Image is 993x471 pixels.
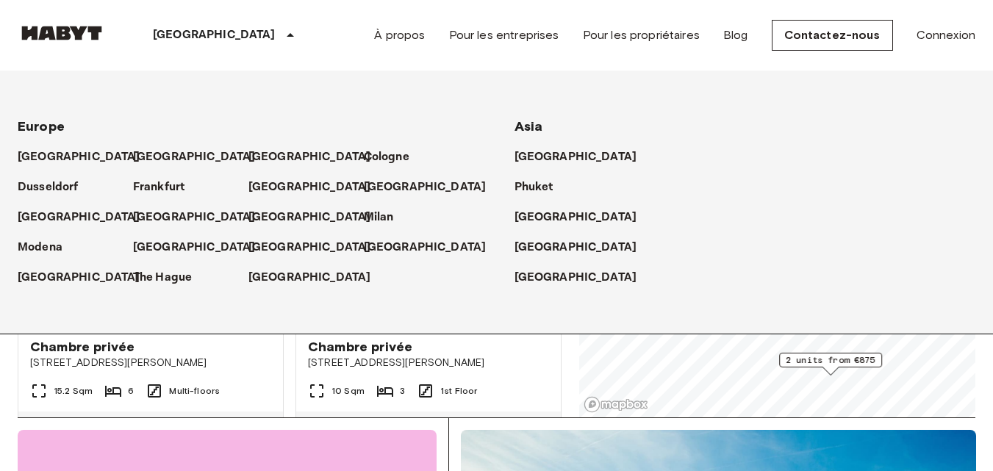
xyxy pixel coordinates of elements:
[153,26,276,44] p: [GEOGRAPHIC_DATA]
[515,148,637,166] p: [GEOGRAPHIC_DATA]
[248,179,386,196] a: [GEOGRAPHIC_DATA]
[133,269,192,287] p: The Hague
[30,338,135,356] span: Chambre privée
[440,384,477,398] span: 1st Floor
[133,209,256,226] p: [GEOGRAPHIC_DATA]
[18,179,79,196] p: Dusseldorf
[18,148,140,166] p: [GEOGRAPHIC_DATA]
[515,148,652,166] a: [GEOGRAPHIC_DATA]
[364,209,394,226] p: Milan
[515,239,652,256] a: [GEOGRAPHIC_DATA]
[133,179,199,196] a: Frankfurt
[133,148,270,166] a: [GEOGRAPHIC_DATA]
[248,148,371,166] p: [GEOGRAPHIC_DATA]
[248,209,386,226] a: [GEOGRAPHIC_DATA]
[133,239,256,256] p: [GEOGRAPHIC_DATA]
[308,338,412,356] span: Chambre privée
[583,26,700,44] a: Pour les propriétaires
[515,179,568,196] a: Phuket
[364,209,409,226] a: Milan
[133,148,256,166] p: [GEOGRAPHIC_DATA]
[515,269,637,287] p: [GEOGRAPHIC_DATA]
[374,26,425,44] a: À propos
[18,179,93,196] a: Dusseldorf
[917,26,975,44] a: Connexion
[133,179,184,196] p: Frankfurt
[248,179,371,196] p: [GEOGRAPHIC_DATA]
[18,239,77,256] a: Modena
[449,26,559,44] a: Pour les entreprises
[515,239,637,256] p: [GEOGRAPHIC_DATA]
[364,239,501,256] a: [GEOGRAPHIC_DATA]
[364,179,487,196] p: [GEOGRAPHIC_DATA]
[248,239,386,256] a: [GEOGRAPHIC_DATA]
[364,148,409,166] p: Cologne
[18,209,140,226] p: [GEOGRAPHIC_DATA]
[515,118,543,134] span: Asia
[169,384,220,398] span: Multi-floors
[128,384,134,398] span: 6
[584,396,648,413] a: Mapbox logo
[308,356,549,370] span: [STREET_ADDRESS][PERSON_NAME]
[18,148,155,166] a: [GEOGRAPHIC_DATA]
[515,179,553,196] p: Phuket
[779,353,882,375] div: Map marker
[364,239,487,256] p: [GEOGRAPHIC_DATA]
[18,26,106,40] img: Habyt
[18,118,65,134] span: Europe
[331,384,365,398] span: 10 Sqm
[30,356,271,370] span: [STREET_ADDRESS][PERSON_NAME]
[248,269,371,287] p: [GEOGRAPHIC_DATA]
[786,353,875,367] span: 2 units from €875
[248,269,386,287] a: [GEOGRAPHIC_DATA]
[515,209,652,226] a: [GEOGRAPHIC_DATA]
[133,269,207,287] a: The Hague
[723,26,748,44] a: Blog
[515,209,637,226] p: [GEOGRAPHIC_DATA]
[248,239,371,256] p: [GEOGRAPHIC_DATA]
[133,239,270,256] a: [GEOGRAPHIC_DATA]
[18,239,62,256] p: Modena
[248,148,386,166] a: [GEOGRAPHIC_DATA]
[772,20,893,51] a: Contactez-nous
[133,209,270,226] a: [GEOGRAPHIC_DATA]
[248,209,371,226] p: [GEOGRAPHIC_DATA]
[515,269,652,287] a: [GEOGRAPHIC_DATA]
[54,384,93,398] span: 15.2 Sqm
[400,384,405,398] span: 3
[18,269,155,287] a: [GEOGRAPHIC_DATA]
[364,148,424,166] a: Cologne
[18,209,155,226] a: [GEOGRAPHIC_DATA]
[18,269,140,287] p: [GEOGRAPHIC_DATA]
[364,179,501,196] a: [GEOGRAPHIC_DATA]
